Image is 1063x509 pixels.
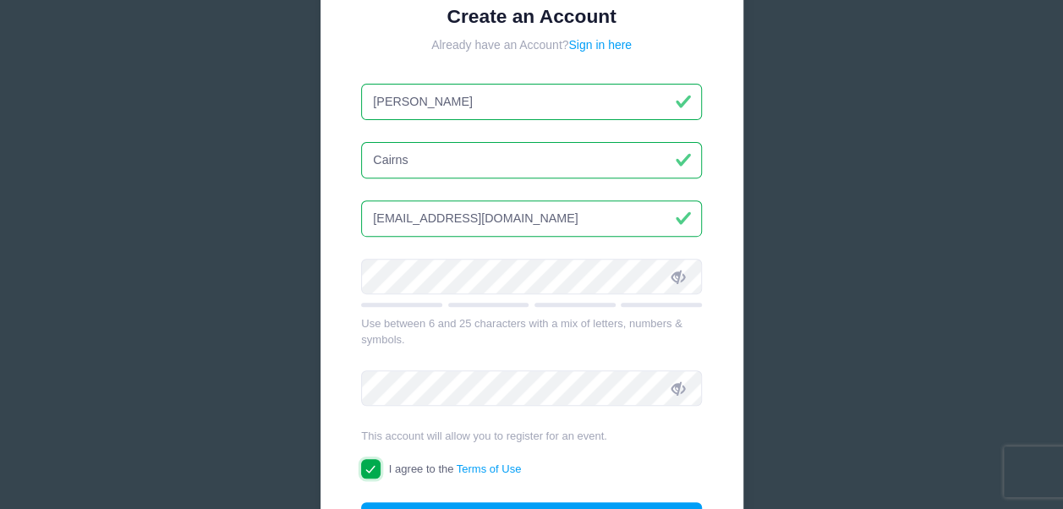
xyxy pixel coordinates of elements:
[389,462,521,475] span: I agree to the
[361,459,381,479] input: I agree to theTerms of Use
[361,315,702,348] div: Use between 6 and 25 characters with a mix of letters, numbers & symbols.
[361,428,702,445] div: This account will allow you to register for an event.
[457,462,522,475] a: Terms of Use
[361,36,702,54] div: Already have an Account?
[361,5,702,28] h1: Create an Account
[568,38,632,52] a: Sign in here
[361,84,702,120] input: First Name
[361,142,702,178] input: Last Name
[361,200,702,237] input: Email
